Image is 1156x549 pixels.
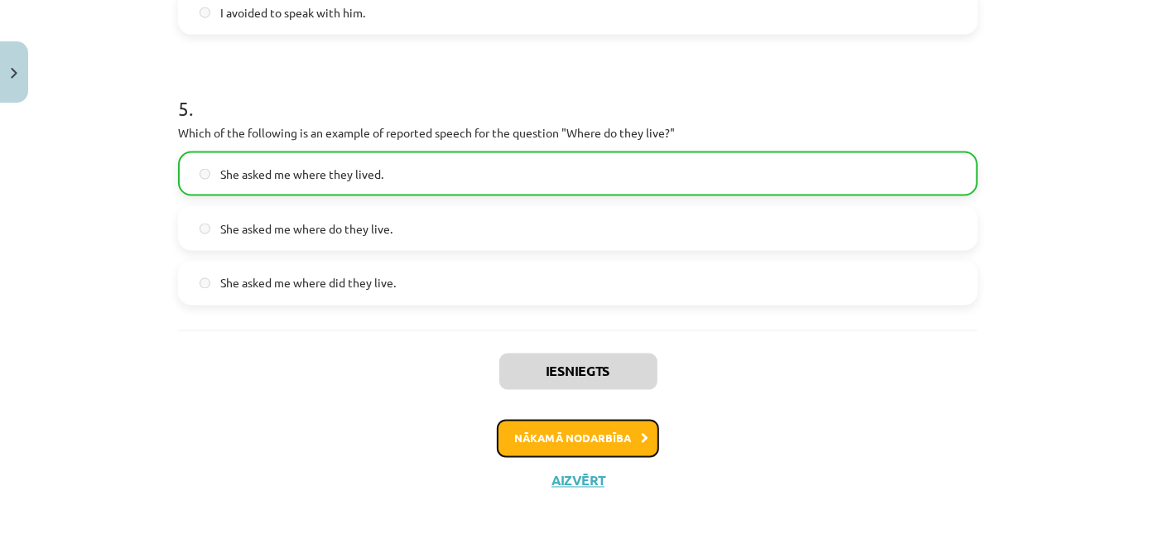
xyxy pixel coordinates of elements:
button: Aizvērt [547,473,609,489]
button: Nākamā nodarbība [497,420,659,458]
img: icon-close-lesson-0947bae3869378f0d4975bcd49f059093ad1ed9edebbc8119c70593378902aed.svg [11,68,17,79]
span: She asked me where do they live. [220,220,393,238]
input: She asked me where do they live. [200,224,210,234]
input: She asked me where did they live. [200,278,210,289]
input: She asked me where they lived. [200,169,210,180]
button: Iesniegts [499,354,657,390]
h1: 5 . [178,68,978,119]
input: I avoided to speak with him. [200,7,210,18]
span: She asked me where did they live. [220,275,396,292]
p: Which of the following is an example of reported speech for the question "Where do they live?" [178,124,978,142]
span: I avoided to speak with him. [220,4,365,22]
span: She asked me where they lived. [220,166,383,183]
